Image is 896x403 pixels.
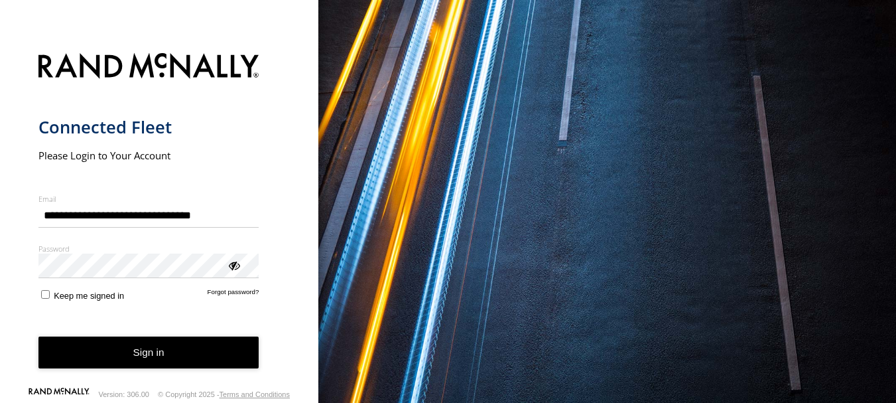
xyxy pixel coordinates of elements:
[208,288,259,301] a: Forgot password?
[158,390,290,398] div: © Copyright 2025 -
[38,50,259,84] img: Rand McNally
[38,45,281,390] form: main
[29,388,90,401] a: Visit our Website
[227,258,240,272] div: ViewPassword
[38,149,259,162] h2: Please Login to Your Account
[38,194,259,204] label: Email
[41,290,50,299] input: Keep me signed in
[220,390,290,398] a: Terms and Conditions
[54,291,124,301] span: Keep me signed in
[38,337,259,369] button: Sign in
[99,390,149,398] div: Version: 306.00
[38,244,259,254] label: Password
[38,116,259,138] h1: Connected Fleet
